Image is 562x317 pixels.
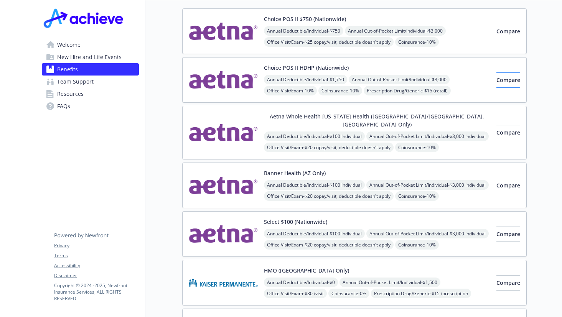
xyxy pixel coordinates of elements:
[496,72,520,88] button: Compare
[318,86,362,95] span: Coinsurance - 10%
[371,289,471,298] span: Prescription Drug/Generic - $15 /prescription
[496,279,520,286] span: Compare
[264,218,327,226] button: Select $100 (Nationwide)
[496,76,520,84] span: Compare
[340,278,440,287] span: Annual Out-of-Pocket Limit/Individual - $1,500
[189,266,258,299] img: Kaiser Permanente Insurance Company carrier logo
[54,242,138,249] a: Privacy
[264,86,317,95] span: Office Visit/Exam - 10%
[189,112,258,153] img: Aetna Inc carrier logo
[264,266,349,274] button: HMO ([GEOGRAPHIC_DATA] Only)
[395,240,439,250] span: Coinsurance - 10%
[54,252,138,259] a: Terms
[366,131,489,141] span: Annual Out-of-Pocket Limit/Individual - $3,000 Individual
[395,191,439,201] span: Coinsurance - 10%
[264,169,326,177] button: Banner Health (AZ Only)
[496,182,520,189] span: Compare
[264,143,394,152] span: Office Visit/Exam - $20 copay/visit, deductible doesn't apply
[189,169,258,202] img: Aetna Inc carrier logo
[496,227,520,242] button: Compare
[57,100,70,112] span: FAQs
[54,272,138,279] a: Disclaimer
[264,240,394,250] span: Office Visit/Exam - $20 copay/visit, deductible doesn't apply
[264,37,394,47] span: Office Visit/Exam - $25 copay/visit, deductible doesn't apply
[264,180,365,190] span: Annual Deductible/Individual - $100 Individual
[42,63,139,76] a: Benefits
[349,75,450,84] span: Annual Out-of-Pocket Limit/Individual - $3,000
[57,88,84,100] span: Resources
[54,262,138,269] a: Accessibility
[496,178,520,193] button: Compare
[42,39,139,51] a: Welcome
[496,275,520,291] button: Compare
[496,125,520,140] button: Compare
[264,64,349,72] button: Choice POS II HDHP (Nationwide)
[328,289,369,298] span: Coinsurance - 0%
[57,76,94,88] span: Team Support
[264,289,327,298] span: Office Visit/Exam - $30 /visit
[264,131,365,141] span: Annual Deductible/Individual - $100 Individual
[189,64,258,96] img: Aetna Inc carrier logo
[264,112,490,128] button: Aetna Whole Health [US_STATE] Health ([GEOGRAPHIC_DATA]/[GEOGRAPHIC_DATA], [GEOGRAPHIC_DATA] Only)
[364,86,451,95] span: Prescription Drug/Generic - $15 (retail)
[189,218,258,250] img: Aetna Inc carrier logo
[264,15,346,23] button: Choice POS II $750 (Nationwide)
[496,129,520,136] span: Compare
[366,229,489,238] span: Annual Out-of-Pocket Limit/Individual - $3,000 Individual
[57,63,78,76] span: Benefits
[264,278,338,287] span: Annual Deductible/Individual - $0
[366,180,489,190] span: Annual Out-of-Pocket Limit/Individual - $3,000 Individual
[496,28,520,35] span: Compare
[496,230,520,238] span: Compare
[42,88,139,100] a: Resources
[54,282,138,302] p: Copyright © 2024 - 2025 , Newfront Insurance Services, ALL RIGHTS RESERVED
[496,24,520,39] button: Compare
[42,76,139,88] a: Team Support
[57,39,81,51] span: Welcome
[264,229,365,238] span: Annual Deductible/Individual - $100 Individual
[395,143,439,152] span: Coinsurance - 10%
[189,15,258,48] img: Aetna Inc carrier logo
[264,26,343,36] span: Annual Deductible/Individual - $750
[395,37,439,47] span: Coinsurance - 10%
[42,51,139,63] a: New Hire and Life Events
[264,191,394,201] span: Office Visit/Exam - $20 copay/visit, deductible doesn't apply
[345,26,446,36] span: Annual Out-of-Pocket Limit/Individual - $3,000
[42,100,139,112] a: FAQs
[57,51,122,63] span: New Hire and Life Events
[264,75,347,84] span: Annual Deductible/Individual - $1,750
